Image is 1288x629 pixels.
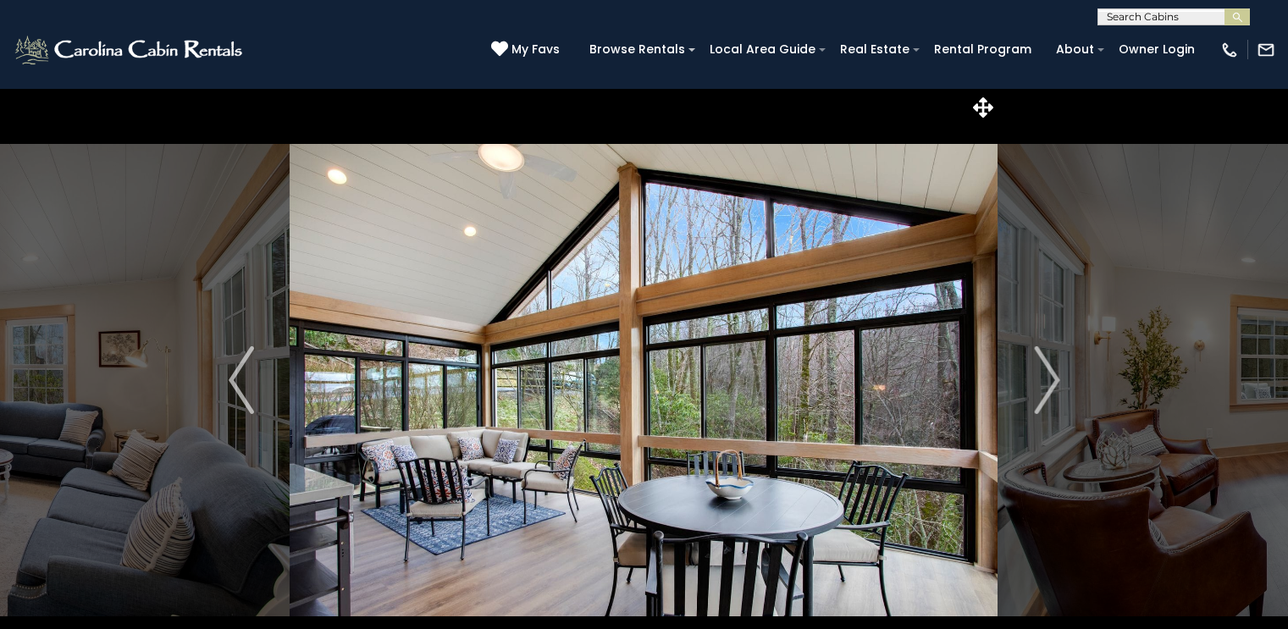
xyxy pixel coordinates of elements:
[701,36,824,63] a: Local Area Guide
[1257,41,1275,59] img: mail-regular-white.png
[832,36,918,63] a: Real Estate
[491,41,564,59] a: My Favs
[581,36,694,63] a: Browse Rentals
[1048,36,1103,63] a: About
[1034,346,1059,414] img: arrow
[229,346,254,414] img: arrow
[13,33,247,67] img: White-1-2.png
[1220,41,1239,59] img: phone-regular-white.png
[1110,36,1203,63] a: Owner Login
[926,36,1040,63] a: Rental Program
[511,41,560,58] span: My Favs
